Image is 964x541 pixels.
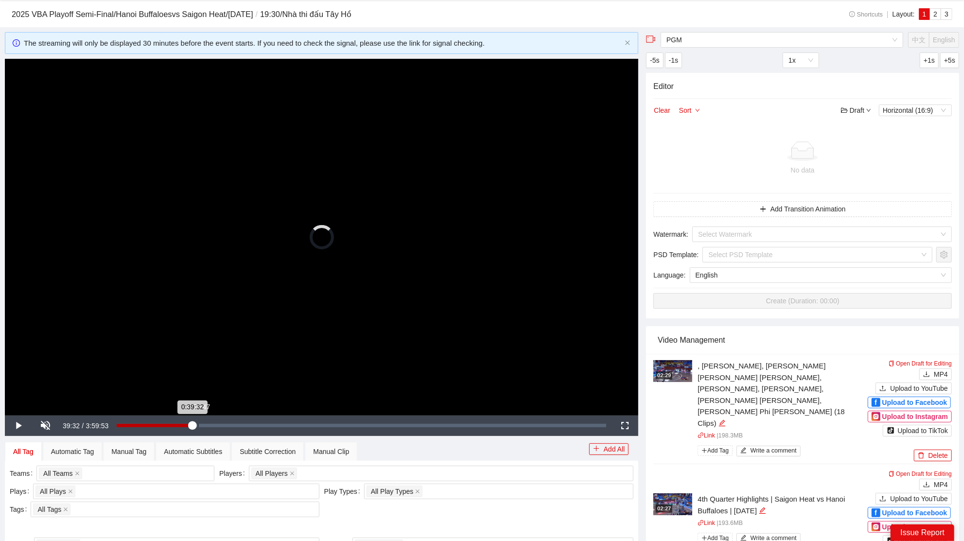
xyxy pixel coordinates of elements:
label: Tags [10,502,31,517]
div: Upload to TikTok [887,425,948,436]
span: down [866,108,871,113]
div: 4th Quarter Highlights | Saigon Heat vs Hanoi Buffaloes | [DATE] [698,493,865,516]
button: -1s [665,52,682,68]
span: close [75,471,80,476]
button: Sortdown [679,105,701,116]
button: Clear [653,105,670,116]
img: edd345de-cf68-4148-bd7c-a11e594fb5d2.jpg [653,360,692,382]
div: Automatic Tag [51,446,94,457]
span: plus [701,535,707,541]
span: +1s [924,55,935,66]
span: Add Tag [698,445,733,456]
span: Language : [653,270,685,280]
div: Video Player [5,59,638,415]
span: info-circle [13,39,20,47]
span: English [696,268,946,282]
img: 2d9d6187-c4ad-4ace-9a48-64fd30fb2c2f.jpg [653,493,692,515]
span: Layout: [893,10,915,18]
button: deleteDelete [914,450,952,461]
span: video-camera [646,35,656,44]
span: close [290,471,295,476]
div: 02:29 [656,371,672,380]
span: download [923,371,930,379]
button: plusAdd All [589,443,629,455]
span: MP4 [934,479,948,490]
span: edit [740,447,747,454]
label: Teams [10,466,36,481]
a: linkLink [698,520,715,526]
span: All Play Types [371,486,414,497]
div: f [872,508,880,517]
span: link [698,432,704,438]
span: Horizontal (16:9) [883,105,948,116]
span: upload [879,495,886,503]
span: All Tags [37,504,61,515]
span: 2 [933,10,937,18]
button: Fullscreen [611,416,638,436]
div: Progress Bar [117,424,606,427]
span: +5s [944,55,955,66]
span: download [923,481,930,489]
h4: Editor [653,80,952,92]
div: Manual Clip [313,446,349,457]
span: close [415,489,420,494]
span: edit [719,419,726,427]
div: , [PERSON_NAME], [PERSON_NAME] [PERSON_NAME] [PERSON_NAME], [PERSON_NAME], [PERSON_NAME], [PERSON... [698,360,865,429]
button: downloadMP4 [919,479,952,490]
span: Upload to Instagram [882,522,948,532]
button: Create (Duration: 00:00) [653,293,952,309]
span: down [695,108,700,114]
span: folder-open [841,107,848,114]
span: -1s [669,55,678,66]
a: Open Draft for Editing [889,360,952,367]
span: plus [593,445,600,453]
div: All Tag [13,446,34,457]
span: 3:59:53 [86,422,109,430]
label: Players [219,466,249,481]
span: 1x [789,53,813,68]
span: close [68,489,73,494]
button: plusAdd Transition Animation [653,201,952,217]
label: Play Types [324,484,364,499]
button: editWrite a comment [736,446,801,456]
span: All Teams [43,468,72,479]
span: Watermark : [653,229,688,240]
button: -5s [646,52,663,68]
button: fUpload to Facebook [868,397,951,408]
span: plus [701,448,707,454]
button: +5s [940,52,959,68]
button: +1s [920,52,939,68]
span: Upload to Instagram [882,411,948,422]
span: English [933,36,955,44]
button: Unmute [32,416,59,436]
span: Upload to YouTube [890,493,948,504]
div: Automatic Subtitles [164,446,222,457]
div: The streaming will only be displayed 30 minutes before the event starts. If you need to check the... [24,37,621,49]
span: copy [889,361,894,366]
span: 39:32 [63,422,80,430]
span: Upload to Facebook [882,397,947,408]
div: f [872,398,880,407]
div: Draft [841,105,871,116]
span: 中文 [912,36,926,44]
div: Video Management [658,326,947,354]
span: info-circle [849,11,856,17]
button: Upload to TikTok [883,425,952,436]
button: downloadMP4 [919,368,952,380]
a: Open Draft for Editing [889,471,952,477]
a: linkLink [698,432,715,439]
span: 3 [945,10,948,18]
div: Manual Tag [111,446,146,457]
span: 1 [923,10,927,18]
span: All Players [256,468,288,479]
button: close [625,40,631,46]
div: Edit [759,505,766,517]
span: close [63,507,68,512]
span: Upload to Facebook [882,507,947,518]
span: All Plays [40,486,66,497]
h3: 2025 VBA Playoff Semi-Final / Hanoi Buffaloes vs Saigon Heat / [DATE] 19:30 / Nhà thi đấu Tây Hồ [12,8,792,21]
button: Upload to Instagram [868,411,952,422]
span: PGM [666,33,897,47]
span: MP4 [934,369,948,380]
label: Plays [10,484,33,499]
